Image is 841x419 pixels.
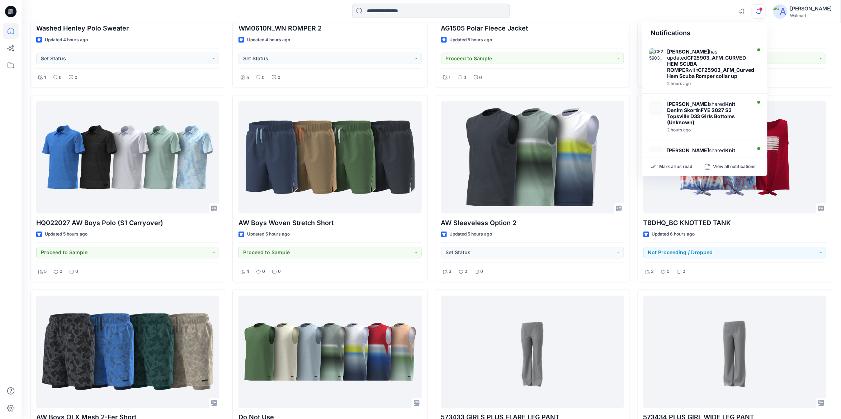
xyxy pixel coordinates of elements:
a: HQ022027 AW Boys Polo (S1 Carryover) [36,101,219,214]
p: 0 [479,74,482,82]
p: Updated 5 hours ago [247,231,290,238]
p: TBDHQ_BG KNOTTED TANK [643,218,826,228]
strong: CF25903_AFM_CURVED HEM SCUBA ROMPER [667,55,746,73]
p: AW Sleeveless Option 2 [441,218,624,228]
a: Do Not Use [238,296,421,408]
div: [PERSON_NAME] [790,4,832,13]
div: Notifications [642,22,767,44]
strong: Knit Denim Skort [667,101,736,113]
p: 0 [75,74,77,82]
div: has updated with [667,48,755,79]
p: 3 [651,268,654,276]
a: 573433 GIRLS PLUS FLARE LEG PANT [441,296,624,408]
p: Updated 4 hours ago [45,36,88,44]
p: 0 [667,268,670,276]
img: Knit Denim Skort [649,101,663,115]
p: 0 [59,74,62,82]
strong: FYE 2027 S3 Topsville D33 Girls Bottoms (Unknown) [667,107,735,125]
p: 0 [262,268,265,276]
p: 0 [481,268,483,276]
strong: CF25903_AFM_Curved Hem Scuba Romper collar up [667,67,755,79]
p: HQ022027 AW Boys Polo (S1 Carryover) [36,218,219,228]
p: 5 [44,268,47,276]
p: 3 [449,268,452,276]
a: 573434 PLUS GIRL WIDE LEG PANT [643,296,826,408]
p: Washed Henley Polo Sweater [36,23,219,33]
img: Knit Denim Skort [649,147,663,162]
strong: [PERSON_NAME] [667,101,709,107]
p: 5 [246,74,249,82]
div: Friday, September 05, 2025 16:40 [667,127,750,132]
img: CF25903_AFM_Curved Hem Scuba Romper collar up [649,48,663,63]
div: shared in [667,147,750,172]
p: Updated 4 hours ago [247,36,290,44]
div: Friday, September 05, 2025 16:46 [667,81,755,86]
p: 0 [262,74,265,82]
p: 0 [683,268,686,276]
div: shared in [667,101,750,125]
img: avatar [773,4,788,19]
p: 0 [464,74,467,82]
div: Walmart [790,13,832,18]
p: 0 [60,268,62,276]
p: AW Boys Woven Stretch Short [238,218,421,228]
p: 0 [75,268,78,276]
p: 0 [465,268,468,276]
p: Updated 6 hours ago [652,231,695,238]
p: 0 [278,268,281,276]
p: Mark all as read [659,164,692,170]
a: AW Sleeveless Option 2 [441,101,624,214]
strong: Knit Denim Skort [667,147,736,159]
p: 0 [278,74,280,82]
p: 1 [449,74,451,82]
p: Updated 5 hours ago [450,231,492,238]
p: AG1505 Polar Fleece Jacket [441,23,624,33]
a: AW Boys OLX Mesh 2-Fer Short [36,296,219,408]
strong: [PERSON_NAME] [667,147,709,153]
p: Updated 5 hours ago [45,231,88,238]
p: WM0610N_WN ROMPER 2 [238,23,421,33]
strong: [PERSON_NAME] [667,48,709,55]
p: 4 [246,268,249,276]
p: 1 [44,74,46,82]
p: View all notifications [713,164,756,170]
a: AW Boys Woven Stretch Short [238,101,421,214]
p: Updated 5 hours ago [450,36,492,44]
